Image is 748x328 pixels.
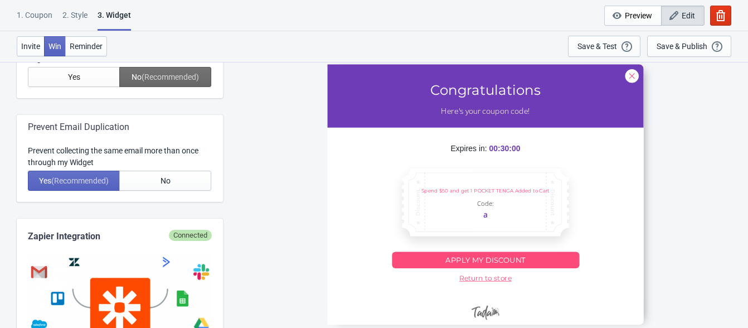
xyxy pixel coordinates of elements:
button: Save & Publish [647,36,731,57]
div: Save & Test [577,42,617,51]
div: Prevent Email Duplication [28,120,212,134]
span: Edit [682,11,695,20]
button: Win [44,36,66,56]
button: Edit [661,6,705,26]
div: Connected [169,230,212,241]
div: Save & Publish [657,42,707,51]
span: No [161,176,171,185]
button: Save & Test [568,36,640,57]
div: Zapier Integration [28,230,212,243]
span: Preview [625,11,652,20]
button: No [119,171,211,191]
span: Win [48,42,61,51]
div: 2 . Style [62,9,88,29]
button: Reminder [65,36,107,56]
span: (Recommended) [51,176,109,185]
span: Yes [39,176,109,185]
div: 1. Coupon [17,9,52,29]
button: Yes(Recommended) [28,171,120,191]
div: Prevent collecting the same email more than once through my Widget [28,145,212,168]
button: Preview [604,6,662,26]
span: Reminder [70,42,103,51]
span: Invite [21,42,40,51]
div: 3. Widget [98,9,131,31]
button: Invite [17,36,45,56]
